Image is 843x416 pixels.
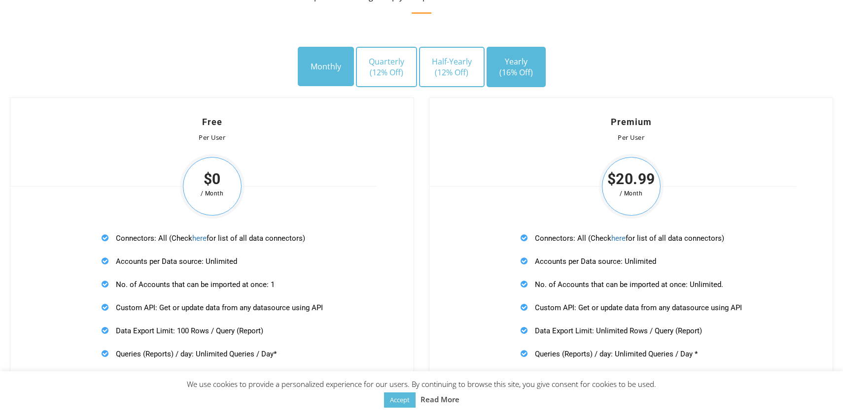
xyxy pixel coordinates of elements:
[449,118,813,127] h4: Premium
[102,301,323,314] p: Custom API: Get or update data from any datasource using API
[421,393,459,405] a: Read More
[599,188,664,199] span: / Month
[102,324,323,337] p: Data Export Limit: 100 Rows / Query (Report)
[102,371,323,383] p: Scheduling Query (Report) Limit: 0
[599,173,664,185] span: $20.99
[432,67,472,78] span: (12% Off)
[356,47,417,87] button: Quarterly(12% Off)
[521,324,742,337] p: Data Export Limit: Unlimited Rows / Query (Report)
[102,348,323,360] p: Queries (Reports) / day: Unlimited Queries / Day*
[187,379,656,404] span: We use cookies to provide a personalized experience for our users. By continuing to browse this s...
[192,234,207,243] a: here
[102,255,323,267] p: Accounts per Data source: Unlimited
[102,278,323,290] p: No. of Accounts that can be imported at once: 1
[180,188,245,199] span: / Month
[180,173,245,185] span: $0
[419,47,485,87] button: Half-Yearly(12% Off)
[30,118,394,127] h4: Free
[449,134,813,142] div: Per User
[487,47,546,87] button: Yearly(16% Off)
[521,255,742,267] p: Accounts per Data source: Unlimited
[384,392,416,408] a: Accept
[102,232,323,244] p: Connectors: All (Check for list of all data connectors)
[622,20,843,416] iframe: To enrich screen reader interactions, please activate Accessibility in Grammarly extension settings
[622,20,843,416] div: Віджет чату
[499,67,533,78] span: (16% Off)
[611,234,626,243] a: here
[298,47,354,86] button: Monthly
[30,134,394,142] div: Per User
[521,348,742,360] p: Queries (Reports) / day: Unlimited Queries / Day *
[521,232,742,244] p: Connectors: All (Check for list of all data connectors)
[521,301,742,314] p: Custom API: Get or update data from any datasource using API
[369,67,404,78] span: (12% Off)
[521,278,742,290] p: No. of Accounts that can be imported at once: Unlimited.
[521,371,742,383] p: Scheduling Query Limit: Unlimited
